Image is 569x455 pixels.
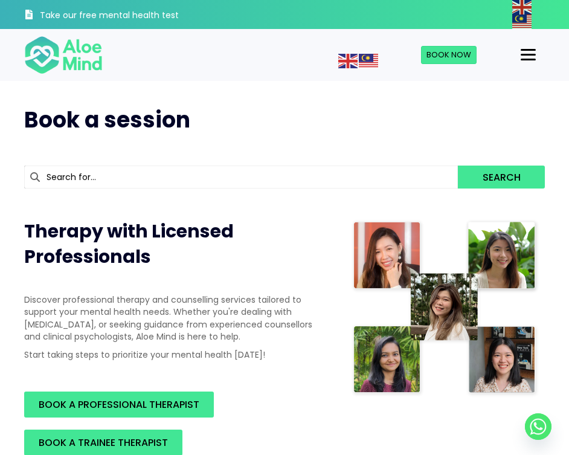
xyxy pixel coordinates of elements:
[359,54,379,66] a: Malay
[359,54,378,68] img: ms
[24,105,190,135] span: Book a session
[512,15,532,29] img: ms
[39,436,168,450] span: BOOK A TRAINEE THERAPIST
[24,392,214,418] a: BOOK A PROFESSIONAL THERAPIST
[24,349,327,361] p: Start taking steps to prioritize your mental health [DATE]!
[24,166,458,189] input: Search for...
[24,3,183,29] a: Take our free mental health test
[24,218,234,269] span: Therapy with Licensed Professionals
[40,10,183,22] h3: Take our free mental health test
[24,294,327,343] p: Discover professional therapy and counselling services tailored to support your mental health nee...
[351,219,539,398] img: Therapist collage
[338,54,359,66] a: English
[24,35,103,75] img: Aloe mind Logo
[512,1,533,13] a: English
[512,15,533,27] a: Malay
[516,45,541,65] button: Menu
[426,49,471,60] span: Book Now
[338,54,358,68] img: en
[458,166,545,189] button: Search
[39,398,199,411] span: BOOK A PROFESSIONAL THERAPIST
[421,46,477,64] a: Book Now
[525,413,551,440] a: Whatsapp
